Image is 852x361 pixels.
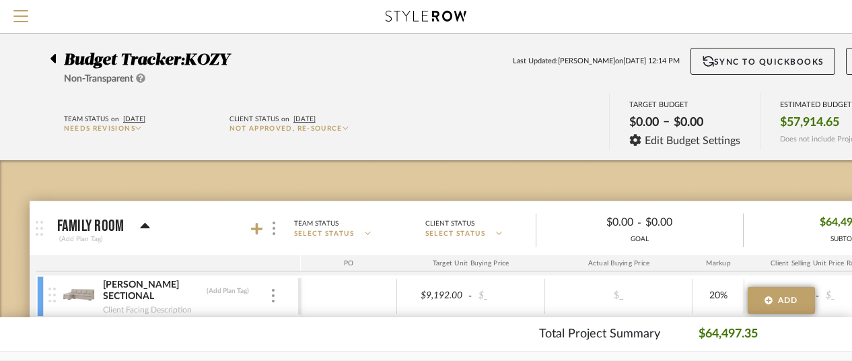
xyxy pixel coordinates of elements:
[48,288,56,302] img: vertical-grip.svg
[581,286,655,306] div: $_
[229,125,343,132] span: Not approved, re-source
[623,56,680,67] span: [DATE] 12:14 PM
[513,56,558,67] span: Last Updated:
[637,215,641,231] span: -
[401,286,467,306] div: $9,192.00
[536,234,743,244] div: GOAL
[697,286,740,306] div: 20%
[57,218,125,234] p: Family Room
[397,255,545,271] div: Target Unit Buying Price
[294,229,355,239] span: SELECT STATUS
[111,116,119,123] span: on
[539,325,660,343] p: Total Project Summary
[778,294,798,306] span: Add
[780,115,839,130] span: $57,914.65
[629,100,740,109] div: TARGET BUDGET
[545,255,693,271] div: Actual Buying Price
[273,222,275,235] img: 3dots-v.svg
[102,279,203,303] div: [PERSON_NAME] SECTIONAL
[294,218,339,230] div: Team Status
[625,111,663,134] div: $0.00
[425,218,474,230] div: Client Status
[64,113,108,125] div: Team Status
[57,233,105,245] div: (Add Plan Tag)
[36,221,43,236] img: grip.svg
[748,287,815,314] button: Add
[474,286,540,306] div: $_
[64,125,135,132] span: Needs Revisions
[641,212,732,233] div: $0.00
[690,48,835,75] button: Sync to QuickBooks
[64,52,184,68] span: Budget Tracker:
[229,113,279,125] div: Client Status
[64,74,133,84] span: Non-Transparent
[699,325,758,343] p: $64,497.35
[63,280,96,313] img: 4953acf1-d5bf-4ed9-84a6-dd25b10cbff7_50x50.jpg
[615,56,623,67] span: on
[466,290,474,303] span: -
[645,135,740,147] span: Edit Budget Settings
[425,229,486,239] span: SELECT STATUS
[281,116,289,123] span: on
[272,289,275,302] img: 3dots-v.svg
[663,114,670,134] span: –
[102,303,192,317] div: Client Facing Description
[693,255,744,271] div: Markup
[558,56,615,67] span: [PERSON_NAME]
[670,111,707,134] div: $0.00
[301,255,397,271] div: PO
[748,286,814,306] div: $11,030.40
[206,286,250,296] div: (Add Plan Tag)
[184,52,229,68] span: KOZY
[547,212,637,233] div: $0.00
